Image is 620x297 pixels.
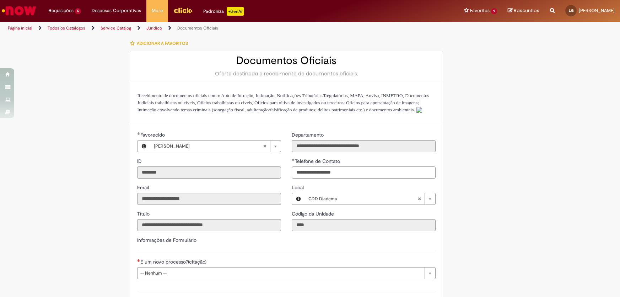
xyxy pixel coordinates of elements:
[137,210,151,217] label: Somente leitura - Título
[292,140,436,152] input: Departamento
[137,158,143,164] span: Somente leitura - ID
[491,8,497,14] span: 9
[292,158,295,161] span: Obrigatório Preenchido
[308,193,417,205] span: CDD Diadema
[130,36,192,51] button: Adicionar a Favoritos
[414,193,425,205] abbr: Limpar campo Local
[154,140,263,152] span: [PERSON_NAME]
[137,70,436,77] div: Oferta destinada a recebimento de documentos oficiais.
[1,4,37,18] img: ServiceNow
[101,25,131,31] a: Service Catalog
[227,7,244,16] p: +GenAi
[146,25,162,31] a: Jurídico
[140,267,421,279] span: -- Nenhum --
[140,259,208,265] span: É um novo processo?(citação)
[140,132,166,138] span: Necessários - Favorecido
[48,25,85,31] a: Todos os Catálogos
[152,7,163,14] span: More
[137,184,150,191] span: Somente leitura - Email
[137,219,281,231] input: Título
[137,93,429,112] span: Recebimento de documentos oficiais como: Auto de Infração, Intimação, Notificações Tributárias/Re...
[49,7,74,14] span: Requisições
[137,166,281,179] input: ID
[295,158,341,164] span: Telefone de Contato
[137,132,140,135] span: Obrigatório Preenchido
[508,7,539,14] a: Rascunhos
[92,7,141,14] span: Despesas Corporativas
[292,219,436,231] input: Código da Unidade
[292,193,305,205] button: Local, Visualizar este registro CDD Diadema
[137,158,143,165] label: Somente leitura - ID
[137,259,140,262] span: Necessários
[514,7,539,14] span: Rascunhos
[75,8,81,14] span: 5
[579,7,615,14] span: [PERSON_NAME]
[305,193,435,205] a: CDD DiademaLimpar campo Local
[150,140,281,152] a: [PERSON_NAME]Limpar campo Favorecido
[416,107,422,113] img: sys_attachment.do
[173,5,193,16] img: click_logo_yellow_360x200.png
[177,25,218,31] a: Documentos Oficiais
[8,25,32,31] a: Página inicial
[569,8,573,13] span: LG
[137,55,436,67] h2: Documentos Oficiais
[470,7,490,14] span: Favoritos
[203,7,244,16] div: Padroniza
[5,22,408,35] ul: Trilhas de página
[259,140,270,152] abbr: Limpar campo Favorecido
[292,210,335,217] label: Somente leitura - Código da Unidade
[292,166,436,179] input: Telefone de Contato
[292,184,305,191] span: Local
[138,140,150,152] button: Favorecido, Visualizar este registro Laura Santos Ordonhe Goncales
[137,184,150,191] label: Somente leitura - Email
[137,193,281,205] input: Email
[292,131,325,138] label: Somente leitura - Departamento
[137,237,196,243] label: Informações de Formulário
[137,41,188,46] span: Adicionar a Favoritos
